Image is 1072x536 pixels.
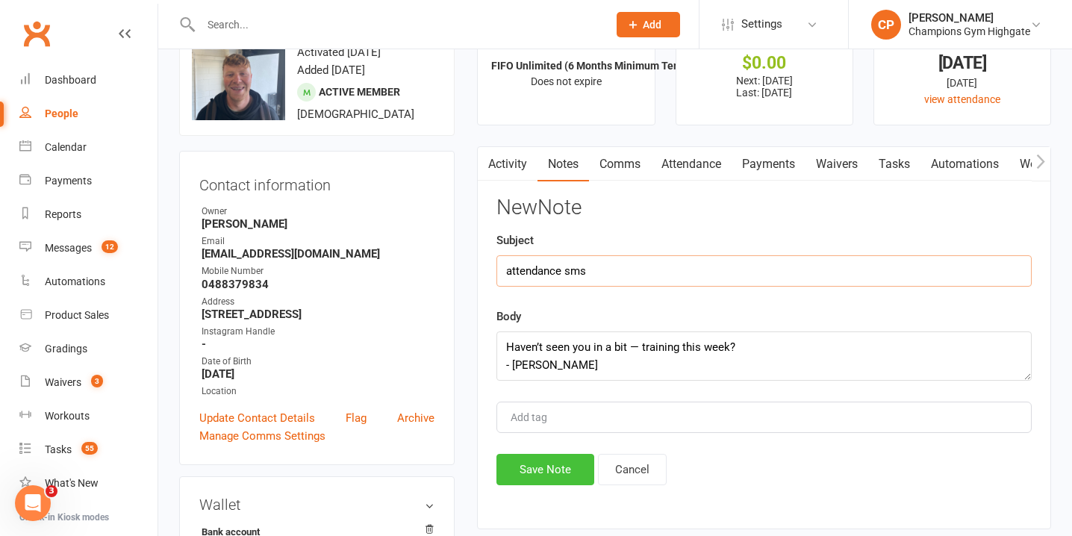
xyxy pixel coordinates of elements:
a: Reports [19,198,158,231]
a: Tasks 55 [19,433,158,467]
span: 12 [102,240,118,253]
p: Next: [DATE] Last: [DATE] [690,75,839,99]
div: Waivers [45,376,81,388]
iframe: Intercom live chat [15,485,51,521]
div: [DATE] [888,55,1037,71]
a: view attendance [924,93,1000,105]
span: 3 [46,485,57,497]
div: Champions Gym Highgate [909,25,1030,38]
div: People [45,107,78,119]
button: Cancel [598,454,667,485]
div: $0.00 [690,55,839,71]
div: Address [202,295,434,309]
input: Search... [196,14,597,35]
a: What's New [19,467,158,500]
a: People [19,97,158,131]
div: Date of Birth [202,355,434,369]
label: Body [496,308,521,325]
div: Reports [45,208,81,220]
span: Does not expire [531,75,602,87]
a: Waivers [805,147,868,181]
div: CP [871,10,901,40]
div: Messages [45,242,92,254]
h3: Wallet [199,496,434,513]
h3: New Note [496,196,1032,219]
a: Payments [19,164,158,198]
strong: FIFO Unlimited (6 Months Minimum Term) [491,60,690,72]
a: Dashboard [19,63,158,97]
strong: [DATE] [202,367,434,381]
a: Activity [478,147,537,181]
strong: [PERSON_NAME] [202,217,434,231]
span: 55 [81,442,98,455]
a: Tasks [868,147,920,181]
a: Clubworx [18,15,55,52]
time: Added [DATE] [297,63,365,77]
img: image1688004288.png [192,27,285,120]
a: Automations [19,265,158,299]
a: Attendance [651,147,732,181]
a: Comms [589,147,651,181]
div: Owner [202,205,434,219]
div: [PERSON_NAME] [909,11,1030,25]
a: Flag [346,409,367,427]
time: Activated [DATE] [297,46,381,59]
strong: [STREET_ADDRESS] [202,308,434,321]
div: Calendar [45,141,87,153]
div: Workouts [45,410,90,422]
div: Gradings [45,343,87,355]
div: Tasks [45,443,72,455]
textarea: Haven’t seen you in a bit — training this week? - [PERSON_NAME] [496,331,1032,381]
a: Waivers 3 [19,366,158,399]
span: Settings [741,7,782,41]
a: Product Sales [19,299,158,332]
a: Automations [920,147,1009,181]
a: Update Contact Details [199,409,315,427]
strong: [EMAIL_ADDRESS][DOMAIN_NAME] [202,247,434,261]
div: [DATE] [888,75,1037,91]
button: Add [617,12,680,37]
a: Notes [537,147,589,181]
a: Archive [397,409,434,427]
span: [DEMOGRAPHIC_DATA] [297,107,414,121]
input: optional [496,255,1032,287]
div: Instagram Handle [202,325,434,339]
a: Gradings [19,332,158,366]
h3: Contact information [199,171,434,193]
div: Mobile Number [202,264,434,278]
strong: 0488379834 [202,278,434,291]
a: Messages 12 [19,231,158,265]
a: Manage Comms Settings [199,427,325,445]
div: Product Sales [45,309,109,321]
span: 3 [91,375,103,387]
span: Active member [319,86,400,98]
div: Location [202,384,434,399]
div: Automations [45,275,105,287]
div: Payments [45,175,92,187]
label: Subject [496,231,534,249]
span: Add [643,19,661,31]
a: Workouts [19,399,158,433]
button: Save Note [496,454,594,485]
a: Calendar [19,131,158,164]
strong: - [202,337,434,351]
input: Add tag [509,408,561,426]
div: What's New [45,477,99,489]
div: Dashboard [45,74,96,86]
a: Payments [732,147,805,181]
div: Email [202,234,434,249]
